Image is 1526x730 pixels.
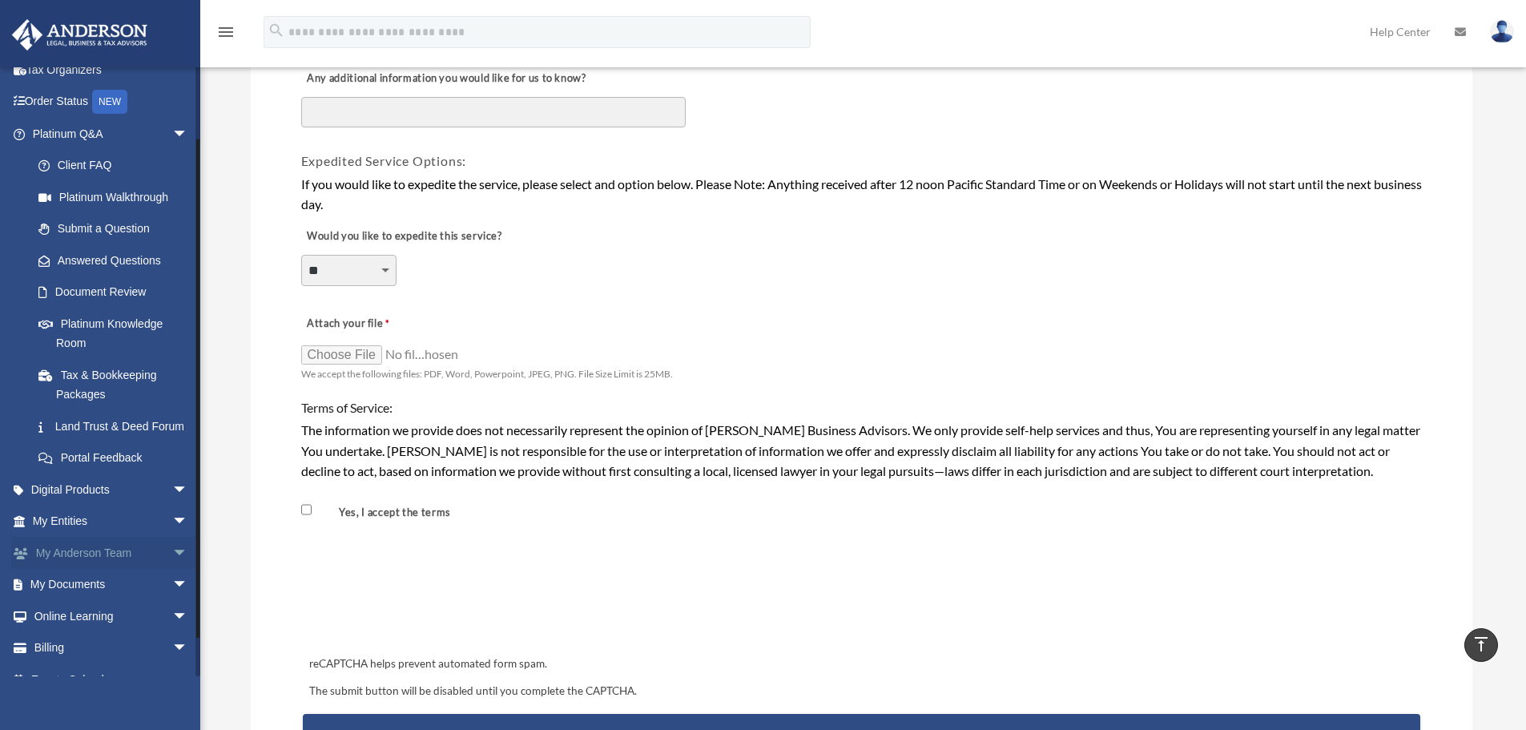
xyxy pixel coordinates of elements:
[172,506,204,538] span: arrow_drop_down
[172,118,204,151] span: arrow_drop_down
[22,410,212,442] a: Land Trust & Deed Forum
[172,632,204,665] span: arrow_drop_down
[315,505,457,520] label: Yes, I accept the terms
[11,506,212,538] a: My Entitiesarrow_drop_down
[11,118,212,150] a: Platinum Q&Aarrow_drop_down
[22,442,212,474] a: Portal Feedback
[303,655,1420,674] div: reCAPTCHA helps prevent automated form spam.
[1490,20,1514,43] img: User Pic
[301,225,506,248] label: Would you like to expedite this service?
[301,313,461,335] label: Attach your file
[22,359,212,410] a: Tax & Bookkeeping Packages
[301,153,467,168] span: Expedited Service Options:
[11,663,212,696] a: Events Calendar
[22,181,212,213] a: Platinum Walkthrough
[172,474,204,506] span: arrow_drop_down
[22,244,212,276] a: Answered Questions
[268,22,285,39] i: search
[22,308,212,359] a: Platinum Knowledge Room
[301,420,1422,482] div: The information we provide does not necessarily represent the opinion of [PERSON_NAME] Business A...
[301,174,1422,215] div: If you would like to expedite the service, please select and option below. Please Note: Anything ...
[216,28,236,42] a: menu
[11,600,212,632] a: Online Learningarrow_drop_down
[216,22,236,42] i: menu
[11,569,212,601] a: My Documentsarrow_drop_down
[7,19,152,50] img: Anderson Advisors Platinum Portal
[11,54,212,86] a: Tax Organizers
[22,276,204,309] a: Document Review
[11,474,212,506] a: Digital Productsarrow_drop_down
[1464,628,1498,662] a: vertical_align_top
[301,67,590,90] label: Any additional information you would like for us to know?
[303,682,1420,701] div: The submit button will be disabled until you complete the CAPTCHA.
[172,600,204,633] span: arrow_drop_down
[301,399,1422,417] h4: Terms of Service:
[22,150,212,182] a: Client FAQ
[304,560,548,623] iframe: reCAPTCHA
[172,537,204,570] span: arrow_drop_down
[22,213,212,245] a: Submit a Question
[11,537,212,569] a: My Anderson Teamarrow_drop_down
[1472,635,1491,654] i: vertical_align_top
[11,86,212,119] a: Order StatusNEW
[172,569,204,602] span: arrow_drop_down
[301,368,673,380] span: We accept the following files: PDF, Word, Powerpoint, JPEG, PNG. File Size Limit is 25MB.
[92,90,127,114] div: NEW
[11,632,212,664] a: Billingarrow_drop_down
